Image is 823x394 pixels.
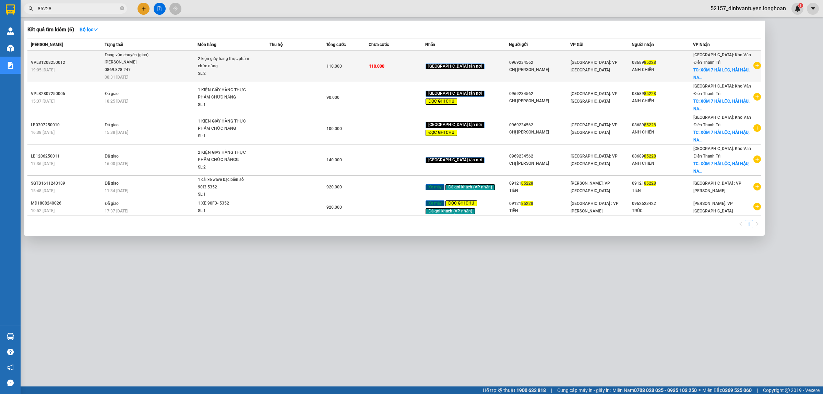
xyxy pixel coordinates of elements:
span: ĐỌC GHI CHÚ [426,130,457,136]
span: plus-circle [753,62,761,69]
div: 09121 [509,200,570,207]
span: [GEOGRAPHIC_DATA] tận nơi [426,91,485,97]
span: TC: XÓM 7 HẢI LỘC, HẢI HẬU, NA... [693,68,750,80]
span: 08:31 [DATE] [105,75,128,80]
div: TIẾN [509,187,570,194]
span: Người nhận [632,42,654,47]
span: Xe máy [426,200,444,207]
div: MD1808240026 [31,200,103,207]
div: 0969234562 [509,59,570,66]
span: 16:38 [DATE] [31,130,55,135]
div: SL: 2 [198,164,249,171]
div: 1 XE 90F3- 5352 [198,200,249,207]
span: [GEOGRAPHIC_DATA]: VP [GEOGRAPHIC_DATA] [571,60,618,72]
span: 11:34 [DATE] [105,188,128,193]
div: CHỊ [PERSON_NAME] [509,66,570,73]
span: 110.000 [326,64,342,69]
div: SL: 1 [198,101,249,109]
div: LB0307250010 [31,121,103,129]
span: 18:25 [DATE] [105,99,128,104]
span: [PHONE_NUMBER] [3,15,52,27]
strong: CSKH: [19,15,36,21]
li: Previous Page [737,220,745,228]
span: Đã giao [105,154,119,159]
span: 85228 [644,154,656,159]
span: [GEOGRAPHIC_DATA] tận nơi [426,157,485,163]
div: 0969234562 [509,90,570,97]
span: ĐỌC GHI CHÚ [426,98,457,105]
span: [GEOGRAPHIC_DATA]: VP [GEOGRAPHIC_DATA] [571,123,618,135]
span: 85228 [644,181,656,186]
span: plus-circle [753,155,761,163]
li: Next Page [753,220,761,228]
div: TRÚC [632,207,693,215]
input: Tìm tên, số ĐT hoặc mã đơn [38,5,119,12]
span: search [28,6,33,11]
span: 100.000 [326,126,342,131]
span: down [93,27,98,32]
span: notification [7,364,14,371]
span: VP Nhận [693,42,710,47]
span: message [7,380,14,386]
span: [GEOGRAPHIC_DATA] : VP [PERSON_NAME] [571,201,619,213]
div: ANH CHIẾN [632,66,693,73]
img: logo-vxr [6,4,15,15]
span: plus-circle [753,124,761,132]
div: SL: 1 [198,207,249,215]
span: TC: XÓM 7 HẢI LỘC, HẢI HẬU, NA... [693,161,750,174]
div: ANH CHIẾN [632,160,693,167]
span: 140.000 [326,158,342,162]
img: warehouse-icon [7,333,14,340]
span: [GEOGRAPHIC_DATA] : VP [PERSON_NAME] [693,181,741,193]
span: 85228 [644,91,656,96]
span: [PERSON_NAME]: VP [GEOGRAPHIC_DATA] [571,181,610,193]
div: TIẾN [632,187,693,194]
span: Tổng cước [326,42,346,47]
span: 85228 [521,181,533,186]
span: 17:36 [DATE] [31,161,55,166]
div: 09121 [632,180,693,187]
span: 85228 [644,123,656,127]
div: 0969234562 [509,153,570,160]
button: right [753,220,761,228]
div: SL: 2 [198,70,249,78]
button: left [737,220,745,228]
div: Đang vận chuyển (giao) [105,51,156,59]
div: 2 kiện giấy hàng thực phẩm chức năng [198,55,249,70]
strong: Bộ lọc [80,27,98,32]
div: CHỊ [PERSON_NAME] [509,97,570,105]
span: Đã giao [105,91,119,96]
div: 09121 [509,180,570,187]
div: SL: 1 [198,191,249,198]
div: [PERSON_NAME] 0869.828.247 [105,59,156,73]
span: TC: XÓM 7 HẢI LỘC, HẢI HẬU, NA... [693,130,750,142]
div: 08689 [632,90,693,97]
span: [PERSON_NAME] [31,42,63,47]
div: CHỊ [PERSON_NAME] [509,129,570,136]
span: Đã giao [105,181,119,186]
div: 0969234562 [509,121,570,129]
span: ĐỌC GHI CHÚ [445,200,477,207]
span: Trạng thái [105,42,123,47]
div: CHỊ [PERSON_NAME] [509,160,570,167]
span: [GEOGRAPHIC_DATA]: VP [GEOGRAPHIC_DATA] [571,91,618,104]
div: 0962623422 [632,200,693,207]
span: 85228 [521,201,533,206]
span: 110.000 [369,64,384,69]
span: plus-circle [753,183,761,190]
span: 920.000 [326,205,342,210]
span: close-circle [120,5,124,12]
div: 2 KIỆN GIẤY HÀNG THỰC PHẨM CHỨC NĂNGG [198,149,249,164]
span: 920.000 [326,185,342,189]
span: left [739,222,743,226]
div: TIẾN [509,207,570,215]
span: close-circle [120,6,124,10]
span: plus-circle [753,93,761,101]
img: warehouse-icon [7,45,14,52]
span: CÔNG TY TNHH CHUYỂN PHÁT NHANH BẢO AN [54,15,137,27]
img: solution-icon [7,62,14,69]
span: question-circle [7,349,14,355]
span: 90.000 [326,95,339,100]
div: LB1206250011 [31,153,103,160]
h3: Kết quả tìm kiếm ( 6 ) [27,26,74,33]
